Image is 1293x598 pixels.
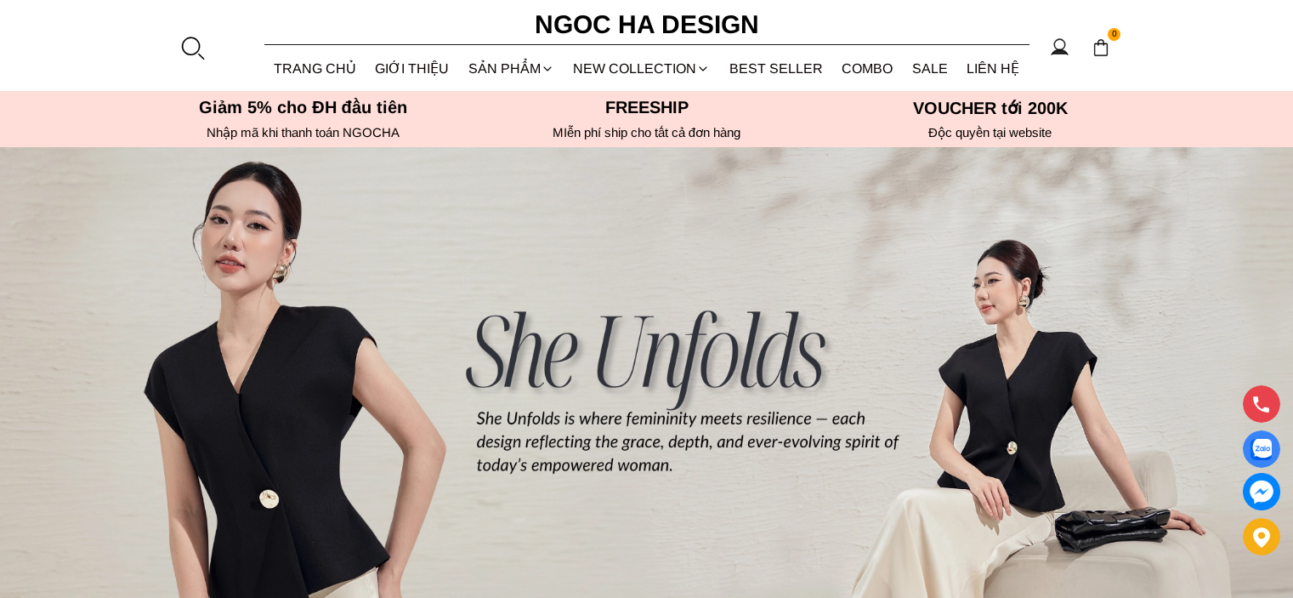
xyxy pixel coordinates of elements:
a: Combo [832,46,903,91]
h6: Độc quyền tại website [824,125,1157,140]
a: LIÊN HỆ [957,46,1029,91]
a: BEST SELLER [720,46,833,91]
a: NEW COLLECTION [564,46,720,91]
img: img-CART-ICON-ksit0nf1 [1092,38,1110,57]
h5: VOUCHER tới 200K [824,98,1157,118]
font: Freeship [605,98,689,117]
span: 0 [1108,28,1121,42]
a: Ngoc Ha Design [519,4,774,45]
font: Nhập mã khi thanh toán NGOCHA [207,125,400,140]
img: Display image [1250,439,1272,460]
h6: MIễn phí ship cho tất cả đơn hàng [480,125,814,140]
div: SẢN PHẨM [459,46,564,91]
a: Display image [1243,430,1280,468]
a: messenger [1243,473,1280,510]
font: Giảm 5% cho ĐH đầu tiên [199,98,407,117]
a: GIỚI THIỆU [366,46,459,91]
a: SALE [903,46,958,91]
a: TRANG CHỦ [264,46,366,91]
